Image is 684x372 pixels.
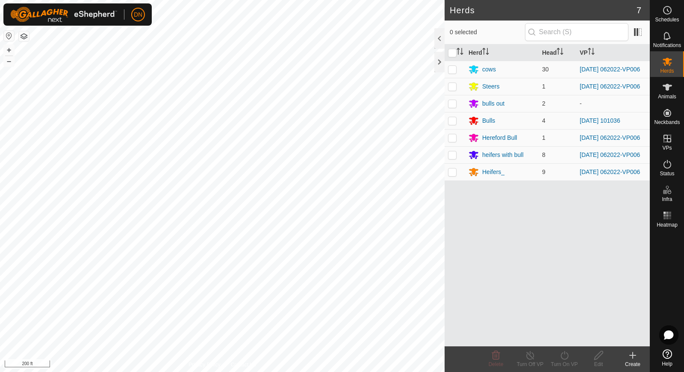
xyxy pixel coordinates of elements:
div: bulls out [482,99,504,108]
span: 8 [542,151,545,158]
th: VP [576,44,650,61]
a: Help [650,346,684,370]
span: Neckbands [654,120,680,125]
a: [DATE] 062022-VP006 [580,66,640,73]
span: Herds [660,68,674,74]
span: 7 [637,4,641,17]
span: Animals [658,94,676,99]
p-sorticon: Activate to sort [482,49,489,56]
button: Map Layers [19,31,29,41]
td: - [576,95,650,112]
span: 1 [542,83,545,90]
span: 1 [542,134,545,141]
span: Schedules [655,17,679,22]
span: VPs [662,145,672,151]
a: Contact Us [231,361,256,369]
div: Create [616,360,650,368]
div: Bulls [482,116,495,125]
a: [DATE] 101036 [580,117,620,124]
span: 0 selected [450,28,525,37]
span: DN [134,10,142,19]
span: Infra [662,197,672,202]
span: Notifications [653,43,681,48]
div: cows [482,65,496,74]
span: 4 [542,117,545,124]
span: Help [662,361,672,366]
span: 2 [542,100,545,107]
input: Search (S) [525,23,628,41]
span: 30 [542,66,549,73]
a: [DATE] 062022-VP006 [580,83,640,90]
p-sorticon: Activate to sort [557,49,563,56]
div: Heifers_ [482,168,504,177]
span: 9 [542,168,545,175]
button: + [4,45,14,55]
a: Privacy Policy [189,361,221,369]
a: [DATE] 062022-VP006 [580,168,640,175]
a: [DATE] 062022-VP006 [580,134,640,141]
div: Hereford Bull [482,133,517,142]
div: Turn Off VP [513,360,547,368]
th: Head [539,44,576,61]
th: Herd [465,44,539,61]
p-sorticon: Activate to sort [588,49,595,56]
button: Reset Map [4,31,14,41]
div: Turn On VP [547,360,581,368]
h2: Herds [450,5,637,15]
p-sorticon: Activate to sort [457,49,463,56]
button: – [4,56,14,66]
div: Steers [482,82,499,91]
span: Delete [489,361,504,367]
span: Heatmap [657,222,678,227]
span: Status [660,171,674,176]
div: heifers with bull [482,151,524,159]
a: [DATE] 062022-VP006 [580,151,640,158]
img: Gallagher Logo [10,7,117,22]
div: Edit [581,360,616,368]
